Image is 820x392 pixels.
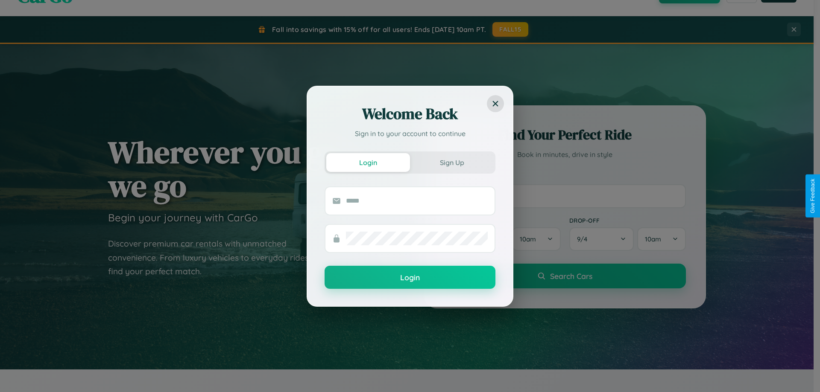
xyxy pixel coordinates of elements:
[810,179,816,213] div: Give Feedback
[325,104,495,124] h2: Welcome Back
[326,153,410,172] button: Login
[410,153,494,172] button: Sign Up
[325,128,495,139] p: Sign in to your account to continue
[325,266,495,289] button: Login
